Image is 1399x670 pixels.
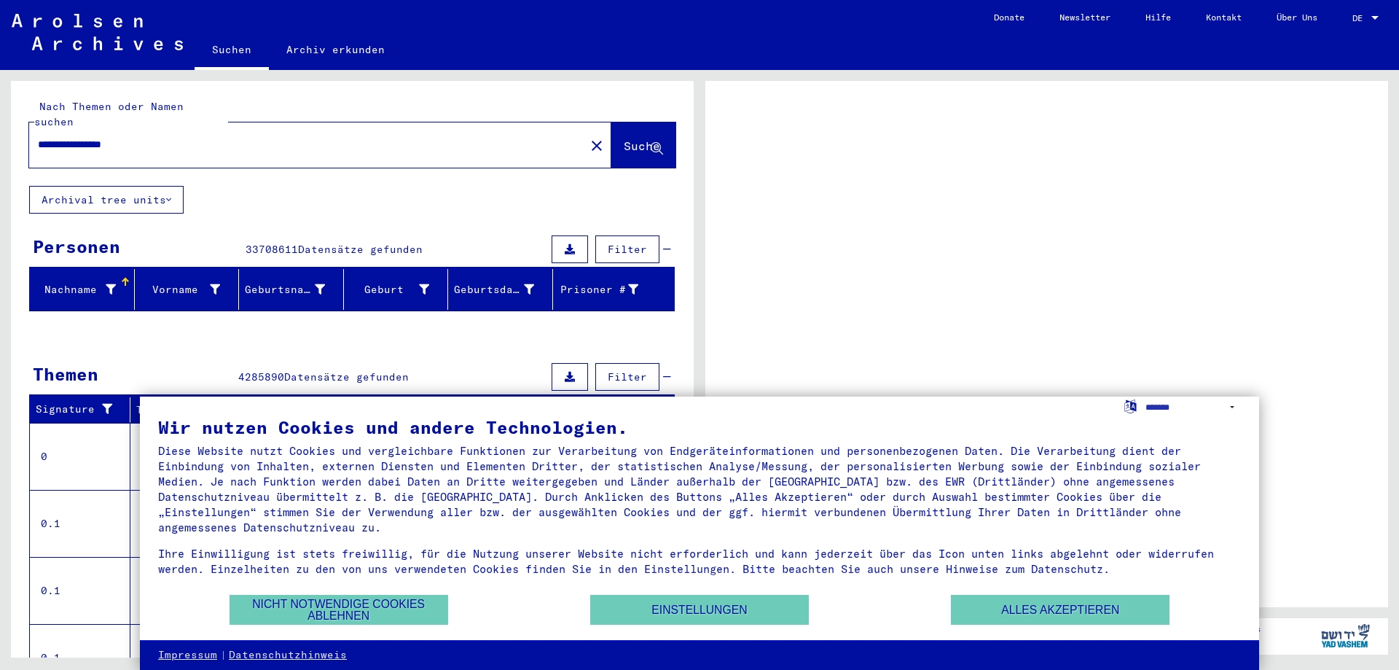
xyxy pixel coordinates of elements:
div: Wir nutzen Cookies und andere Technologien. [158,418,1241,436]
div: Geburt‏ [350,282,430,297]
span: 4285890 [238,370,284,383]
div: Prisoner # [559,278,657,301]
button: Einstellungen [590,595,809,625]
mat-header-cell: Geburt‏ [344,269,449,310]
button: Archival tree units [29,186,184,214]
td: 0 [30,423,130,490]
button: Alles akzeptieren [951,595,1169,625]
button: Nicht notwendige Cookies ablehnen [230,595,448,625]
span: Filter [608,370,647,383]
mat-icon: close [588,137,606,155]
label: Sprache auswählen [1123,399,1138,413]
div: Signature [36,398,133,421]
select: Sprache auswählen [1145,397,1241,418]
div: Vorname [141,282,221,297]
mat-header-cell: Prisoner # [553,269,675,310]
div: Nachname [36,282,116,297]
div: Themen [33,361,98,387]
button: Suche [611,122,675,168]
span: Datensätze gefunden [284,370,409,383]
div: Titel [136,398,661,421]
div: Ihre Einwilligung ist stets freiwillig, für die Nutzung unserer Website nicht erforderlich und ka... [158,546,1241,577]
span: Datensätze gefunden [298,243,423,256]
a: Datenschutzhinweis [229,648,347,663]
div: Geburtsdatum [454,278,552,301]
div: Nachname [36,278,134,301]
a: Suchen [195,32,269,70]
div: Prisoner # [559,282,639,297]
div: Geburtsname [245,282,325,297]
button: Filter [595,363,659,391]
div: Geburtsdatum [454,282,534,297]
div: Personen [33,233,120,260]
div: Geburtsname [245,278,343,301]
button: Filter [595,235,659,263]
mat-label: Nach Themen oder Namen suchen [34,100,184,128]
span: 33708611 [246,243,298,256]
span: Filter [608,243,647,256]
a: Archiv erkunden [269,32,402,67]
img: Arolsen_neg.svg [12,14,183,50]
div: Vorname [141,278,239,301]
a: Impressum [158,648,217,663]
div: Titel [136,402,646,418]
button: Clear [582,131,611,160]
td: 0.1 [30,490,130,557]
td: 0.1 [30,557,130,624]
div: Signature [36,402,119,417]
div: Geburt‏ [350,278,448,301]
span: Suche [624,139,660,153]
mat-header-cell: Nachname [30,269,135,310]
span: DE [1352,13,1368,23]
mat-header-cell: Geburtsdatum [448,269,553,310]
mat-header-cell: Geburtsname [239,269,344,310]
mat-header-cell: Vorname [135,269,240,310]
img: yv_logo.png [1318,618,1373,654]
div: Diese Website nutzt Cookies und vergleichbare Funktionen zur Verarbeitung von Endgeräteinformatio... [158,443,1241,535]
